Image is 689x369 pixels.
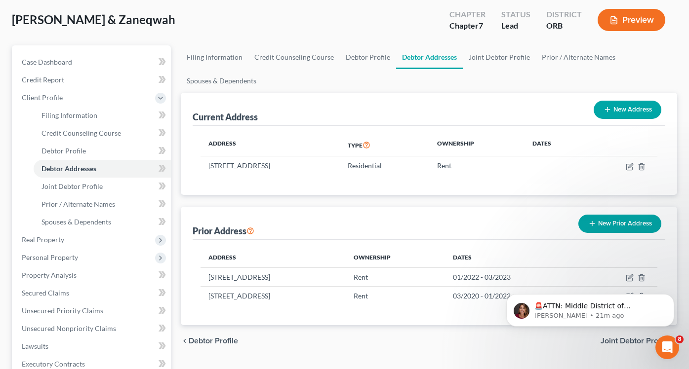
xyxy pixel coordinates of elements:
span: Executory Contracts [22,360,85,368]
a: Filing Information [34,107,171,124]
td: [STREET_ADDRESS] [201,287,346,305]
iframe: Intercom live chat [655,335,679,359]
span: Secured Claims [22,289,69,297]
span: Debtor Addresses [41,164,96,173]
th: Type [340,134,429,156]
a: Lawsuits [14,337,171,355]
td: [STREET_ADDRESS] [201,156,340,175]
td: Rent [429,156,524,175]
th: Dates [445,248,583,267]
button: New Address [594,101,661,119]
td: 03/2020 - 01/2022 [445,287,583,305]
td: [STREET_ADDRESS] [201,267,346,286]
span: Joint Debtor Profile [41,182,103,190]
button: chevron_left Debtor Profile [181,337,238,345]
div: Chapter [449,20,486,32]
iframe: Intercom notifications message [491,273,689,342]
i: chevron_left [181,337,189,345]
button: Preview [598,9,665,31]
span: Prior / Alternate Names [41,200,115,208]
th: Ownership [429,134,524,156]
div: Status [501,9,530,20]
div: Lead [501,20,530,32]
span: Case Dashboard [22,58,72,66]
a: Debtor Addresses [34,160,171,178]
div: District [546,9,582,20]
div: Prior Address [193,225,254,237]
th: Dates [525,134,587,156]
a: Prior / Alternate Names [34,195,171,213]
a: Unsecured Priority Claims [14,302,171,320]
a: Secured Claims [14,284,171,302]
td: Rent [346,287,445,305]
a: Debtor Profile [34,142,171,160]
div: Current Address [193,111,258,123]
span: Client Profile [22,93,63,102]
a: Debtor Profile [340,45,396,69]
span: Unsecured Nonpriority Claims [22,324,116,332]
span: Credit Report [22,75,64,84]
a: Spouses & Dependents [34,213,171,231]
a: Joint Debtor Profile [34,178,171,195]
td: Rent [346,267,445,286]
td: 01/2022 - 03/2023 [445,267,583,286]
span: Lawsuits [22,342,48,350]
span: Real Property [22,235,64,244]
span: Spouses & Dependents [41,218,111,226]
th: Address [201,248,346,267]
a: Prior / Alternate Names [536,45,621,69]
a: Filing Information [181,45,248,69]
div: ORB [546,20,582,32]
div: Chapter [449,9,486,20]
span: Unsecured Priority Claims [22,306,103,315]
span: Filing Information [41,111,97,119]
span: Debtor Profile [41,147,86,155]
a: Credit Report [14,71,171,89]
a: Credit Counseling Course [248,45,340,69]
a: Joint Debtor Profile [463,45,536,69]
span: Debtor Profile [189,337,238,345]
a: Debtor Addresses [396,45,463,69]
button: New Prior Address [578,215,661,233]
th: Address [201,134,340,156]
td: Residential [340,156,429,175]
span: 8 [676,335,684,343]
span: Credit Counseling Course [41,129,121,137]
a: Property Analysis [14,266,171,284]
a: Spouses & Dependents [181,69,262,93]
a: Case Dashboard [14,53,171,71]
span: [PERSON_NAME] & Zaneqwah [12,12,175,27]
span: 7 [479,21,483,30]
button: Joint Debtor Profile chevron_right [601,337,677,345]
span: Joint Debtor Profile [601,337,669,345]
a: Credit Counseling Course [34,124,171,142]
span: Property Analysis [22,271,77,279]
th: Ownership [346,248,445,267]
a: Unsecured Nonpriority Claims [14,320,171,337]
span: Personal Property [22,253,78,261]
